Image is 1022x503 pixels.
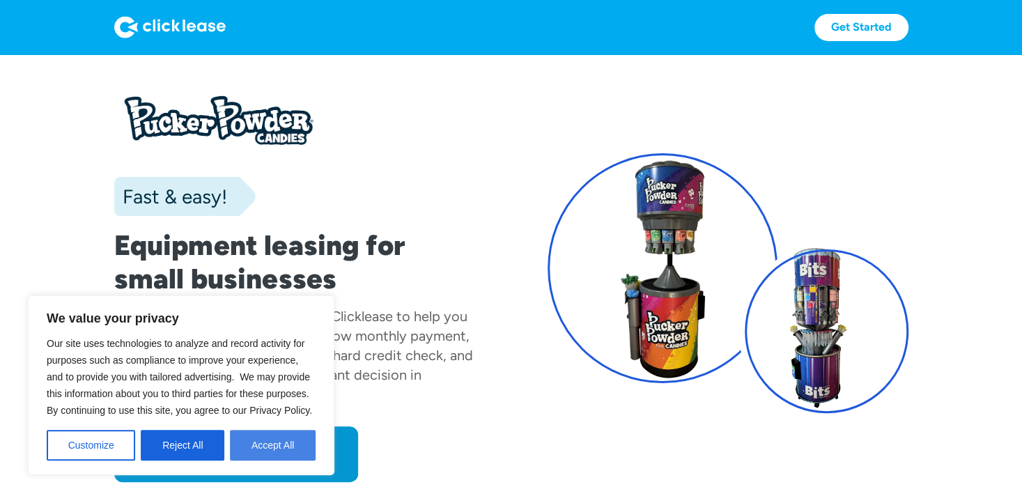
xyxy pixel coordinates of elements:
p: We value your privacy [47,310,316,327]
div: Fast & easy! [114,183,227,210]
div: We value your privacy [28,295,334,475]
h1: Equipment leasing for small businesses [114,229,475,295]
img: Logo [114,16,226,38]
button: Customize [47,430,135,461]
button: Accept All [230,430,316,461]
a: Get Started [814,14,908,41]
button: Reject All [141,430,224,461]
span: Our site uses technologies to analyze and record activity for purposes such as compliance to impr... [47,338,312,416]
